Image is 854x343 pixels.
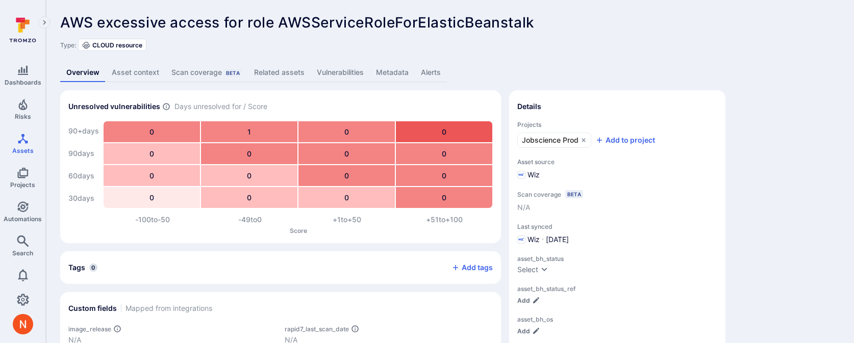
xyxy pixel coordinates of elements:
[522,135,579,145] span: Jobscience Prod
[68,303,117,313] h2: Custom fields
[285,325,349,333] span: rapid7_last_scan_date
[10,181,35,189] span: Projects
[517,101,541,112] h2: Details
[104,143,200,164] div: 0
[517,265,548,275] button: Select
[68,325,111,333] span: image_release
[396,143,492,164] div: 0
[5,78,41,86] span: Dashboards
[104,215,202,225] div: -100 to -50
[396,187,492,208] div: 0
[12,147,34,154] span: Assets
[517,133,591,148] a: Jobscience Prod
[68,101,160,112] h2: Unresolved vulnerabilities
[546,234,569,245] span: [DATE]
[517,191,561,198] span: Scan coverage
[595,135,655,145] button: Add to project
[162,101,170,112] span: Number of vulnerabilities in status ‘Open’ ‘Triaged’ and ‘In process’ divided by score and scanne...
[517,255,717,262] span: asset_bh_status
[60,251,501,284] div: Collapse tags
[104,165,200,186] div: 0
[396,121,492,142] div: 0
[38,16,51,29] button: Expand navigation menu
[517,170,540,180] div: Wiz
[201,165,297,186] div: 0
[517,297,540,304] button: Add
[13,314,33,334] div: Neeren Patki
[60,63,106,82] a: Overview
[125,303,212,313] span: Mapped from integrations
[517,202,530,213] span: N/A
[4,215,42,223] span: Automations
[41,18,48,27] i: Expand navigation menu
[443,259,493,276] button: Add tags
[528,234,540,245] span: Wiz
[542,234,544,245] p: ·
[15,113,31,120] span: Risks
[68,166,99,186] div: 60 days
[60,63,840,82] div: Asset tabs
[248,63,311,82] a: Related assets
[13,314,33,334] img: ACg8ocIprwjrgDQnDsNSk9Ghn5p5-B8DpAKWoJ5Gi9syOE4K59tr4Q=s96-c
[565,190,583,198] div: Beta
[201,187,297,208] div: 0
[202,215,299,225] div: -49 to 0
[517,158,717,166] span: Asset source
[92,41,142,49] span: CLOUD resource
[60,41,76,49] span: Type:
[104,227,493,234] p: Score
[104,121,200,142] div: 0
[298,187,395,208] div: 0
[517,265,538,275] div: Select
[396,165,492,186] div: 0
[104,187,200,208] div: 0
[517,223,717,230] span: Last synced
[517,315,717,323] span: asset_bh_os
[415,63,447,82] a: Alerts
[171,67,242,77] div: Scan coverage
[298,165,395,186] div: 0
[89,263,97,272] span: 0
[370,63,415,82] a: Metadata
[311,63,370,82] a: Vulnerabilities
[174,101,267,112] span: Days unresolved for / Score
[68,188,99,208] div: 30 days
[201,143,297,164] div: 0
[12,249,33,257] span: Search
[68,121,99,141] div: 90+ days
[517,285,717,293] span: asset_bh_status_ref
[298,121,395,142] div: 0
[60,14,535,31] span: AWS excessive access for role AWSServiceRoleForElasticBeanstalk
[396,215,493,225] div: +51 to +100
[201,121,297,142] div: 1
[517,327,540,335] button: Add
[298,143,395,164] div: 0
[68,143,99,164] div: 90 days
[106,63,165,82] a: Asset context
[224,69,242,77] div: Beta
[68,262,85,273] h2: Tags
[298,215,396,225] div: +1 to +50
[517,121,717,128] span: Projects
